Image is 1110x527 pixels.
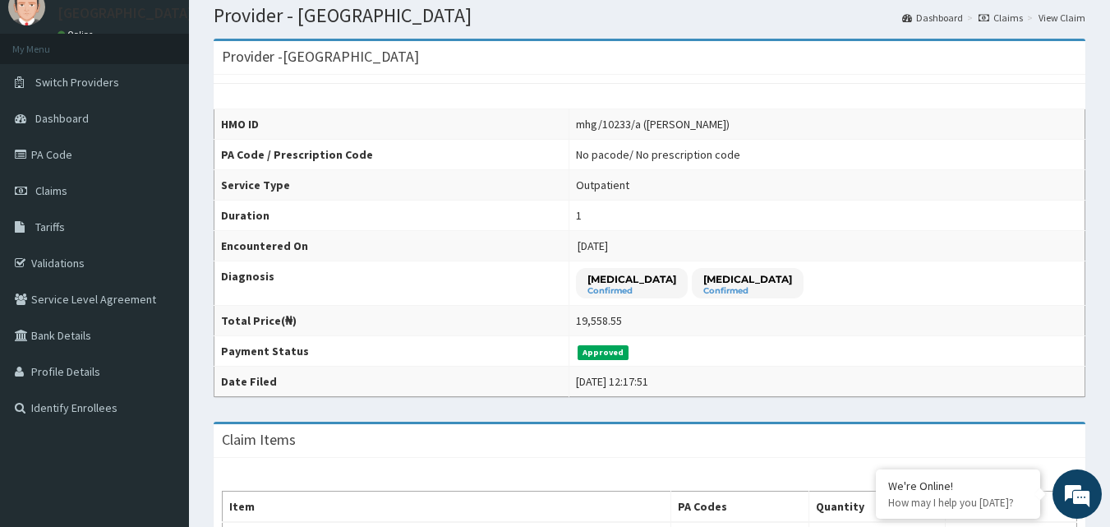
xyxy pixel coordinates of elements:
th: Encountered On [214,231,569,261]
th: HMO ID [214,109,569,140]
a: Claims [979,11,1023,25]
p: [GEOGRAPHIC_DATA] [58,6,193,21]
h3: Claim Items [222,432,296,447]
span: We're online! [95,159,227,325]
span: Tariffs [35,220,65,234]
span: Approved [578,345,629,360]
a: View Claim [1039,11,1085,25]
div: [DATE] 12:17:51 [576,373,648,390]
div: No pacode / No prescription code [576,146,740,163]
th: Total Price(₦) [214,306,569,336]
h3: Provider - [GEOGRAPHIC_DATA] [222,49,419,64]
th: Diagnosis [214,261,569,306]
small: Confirmed [587,287,676,295]
p: [MEDICAL_DATA] [703,272,792,286]
p: [MEDICAL_DATA] [587,272,676,286]
th: Quantity [809,492,946,523]
span: Claims [35,183,67,198]
textarea: Type your message and hit 'Enter' [8,352,313,409]
th: Duration [214,201,569,231]
a: Online [58,29,97,40]
div: We're Online! [888,478,1028,493]
h1: Provider - [GEOGRAPHIC_DATA] [214,5,1085,26]
span: Switch Providers [35,75,119,90]
th: PA Codes [671,492,809,523]
img: d_794563401_company_1708531726252_794563401 [30,82,67,123]
th: Date Filed [214,367,569,397]
small: Confirmed [703,287,792,295]
div: Chat with us now [85,92,276,113]
div: 1 [576,207,582,224]
div: Minimize live chat window [269,8,309,48]
a: Dashboard [902,11,963,25]
div: Outpatient [576,177,629,193]
span: Dashboard [35,111,89,126]
div: 19,558.55 [576,312,622,329]
th: Payment Status [214,336,569,367]
th: Service Type [214,170,569,201]
p: How may I help you today? [888,496,1028,510]
th: PA Code / Prescription Code [214,140,569,170]
div: mhg/10233/a ([PERSON_NAME]) [576,116,730,132]
th: Item [223,492,671,523]
span: [DATE] [578,238,608,253]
